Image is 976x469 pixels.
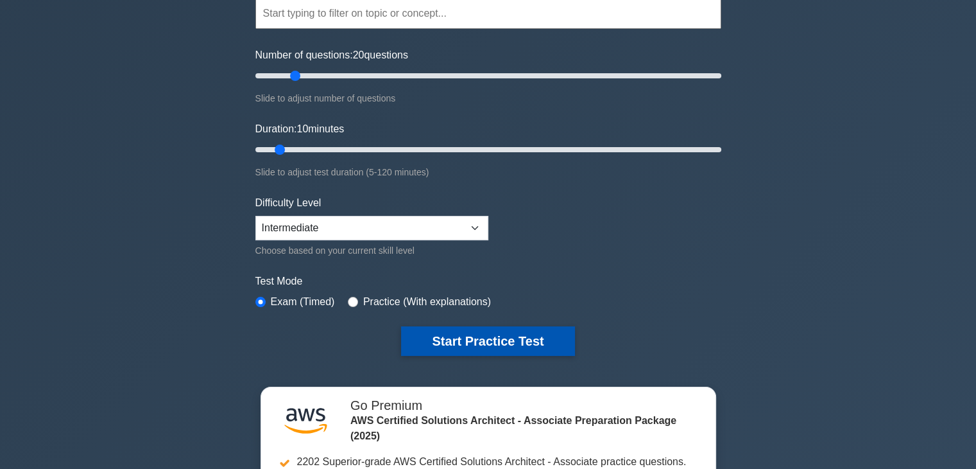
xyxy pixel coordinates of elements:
[271,294,335,310] label: Exam (Timed)
[363,294,491,310] label: Practice (With explanations)
[401,326,574,356] button: Start Practice Test
[255,274,721,289] label: Test Mode
[255,91,721,106] div: Slide to adjust number of questions
[255,164,721,180] div: Slide to adjust test duration (5-120 minutes)
[255,195,321,211] label: Difficulty Level
[255,121,345,137] label: Duration: minutes
[255,48,408,63] label: Number of questions: questions
[296,123,308,134] span: 10
[353,49,364,60] span: 20
[255,243,488,258] div: Choose based on your current skill level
